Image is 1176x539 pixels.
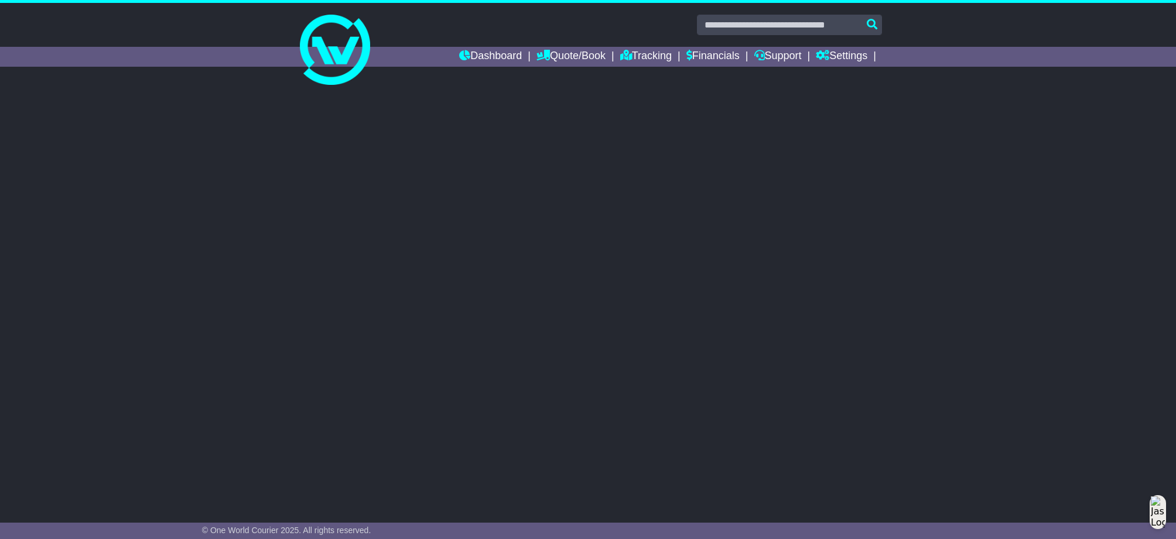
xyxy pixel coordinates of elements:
a: Financials [686,47,740,67]
a: Tracking [620,47,672,67]
a: Settings [816,47,867,67]
span: © One World Courier 2025. All rights reserved. [202,526,371,535]
a: Dashboard [459,47,522,67]
a: Support [754,47,802,67]
a: Quote/Book [536,47,606,67]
